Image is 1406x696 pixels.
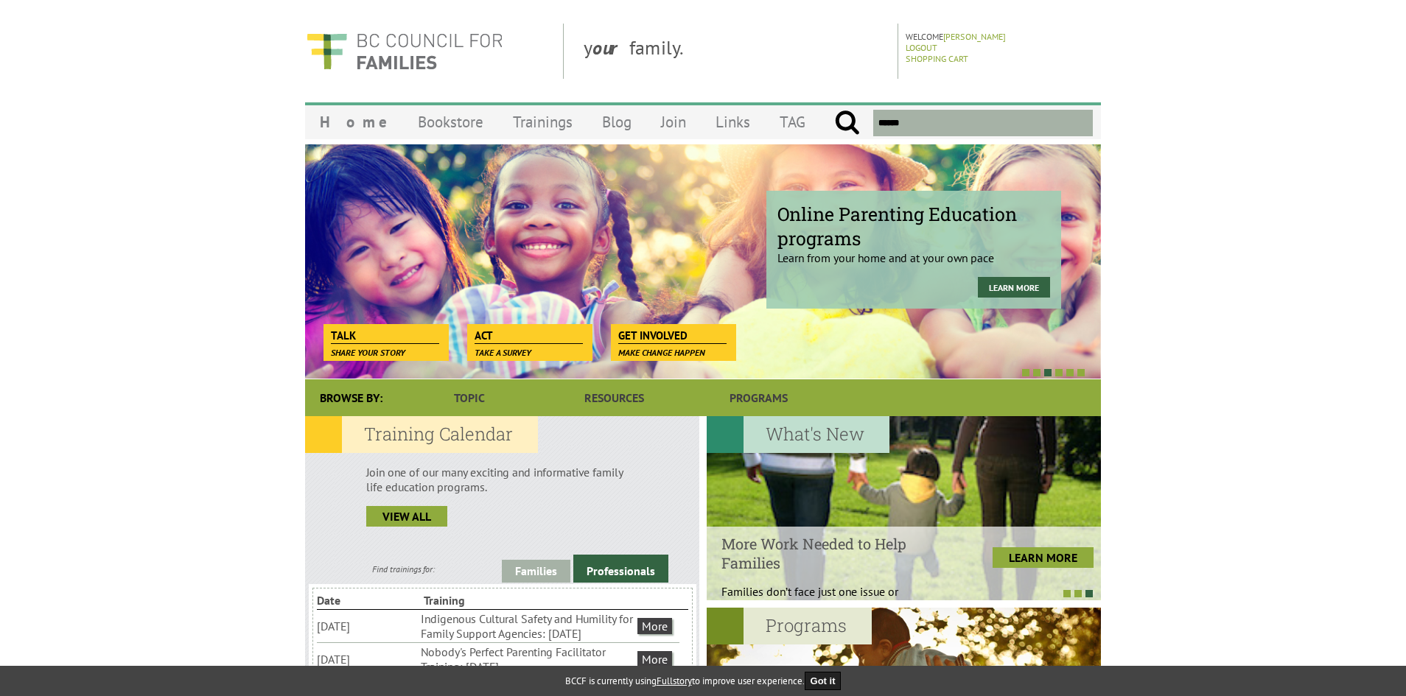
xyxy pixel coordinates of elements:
[906,31,1097,42] p: Welcome
[305,24,504,79] img: BC Council for FAMILIES
[978,277,1050,298] a: Learn more
[317,591,421,609] li: Date
[834,110,860,136] input: Submit
[943,31,1006,42] a: [PERSON_NAME]
[707,608,872,644] h2: Programs
[403,105,498,139] a: Bookstore
[305,563,502,574] div: Find trainings for:
[475,328,583,344] span: Act
[421,610,634,642] li: Indigenous Cultural Safety and Humility for Family Support Agencies: [DATE]
[657,675,692,687] a: Fullstory
[618,328,727,344] span: Get Involved
[542,379,686,416] a: Resources
[573,555,668,583] a: Professionals
[317,650,418,668] li: [DATE]
[305,416,538,453] h2: Training Calendar
[366,506,447,527] a: view all
[475,347,531,358] span: Take a survey
[592,35,629,60] strong: our
[323,324,447,345] a: Talk Share your story
[765,105,820,139] a: TAG
[498,105,587,139] a: Trainings
[611,324,734,345] a: Get Involved Make change happen
[906,42,937,53] a: Logout
[587,105,646,139] a: Blog
[572,24,898,79] div: y family.
[805,672,842,690] button: Got it
[397,379,542,416] a: Topic
[424,591,528,609] li: Training
[421,643,634,675] li: Nobody's Perfect Parenting Facilitator Training: [DATE]
[721,584,942,614] p: Families don’t face just one issue or problem;...
[906,53,968,64] a: Shopping Cart
[707,416,889,453] h2: What's New
[331,328,439,344] span: Talk
[637,618,672,634] a: More
[331,347,405,358] span: Share your story
[701,105,765,139] a: Links
[366,465,638,494] p: Join one of our many exciting and informative family life education programs.
[305,379,397,416] div: Browse By:
[502,560,570,583] a: Families
[777,202,1050,250] span: Online Parenting Education programs
[467,324,590,345] a: Act Take a survey
[993,547,1094,568] a: LEARN MORE
[721,534,942,572] h4: More Work Needed to Help Families
[317,617,418,635] li: [DATE]
[646,105,701,139] a: Join
[637,651,672,667] a: More
[618,347,705,358] span: Make change happen
[687,379,831,416] a: Programs
[305,105,403,139] a: Home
